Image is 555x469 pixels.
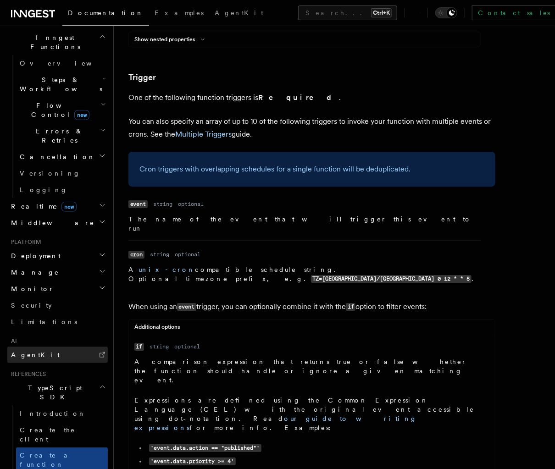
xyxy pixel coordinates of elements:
button: Toggle dark mode [435,7,457,18]
button: TypeScript SDK [7,380,108,405]
button: Show nested properties [134,36,208,43]
code: 'event.data.action == "published"' [149,444,261,452]
code: if [346,303,355,311]
button: Errors & Retries [16,123,108,149]
span: References [7,370,46,378]
span: Documentation [68,9,144,17]
button: Realtimenew [7,198,108,215]
dd: optional [178,200,204,208]
dd: optional [175,251,200,258]
div: Inngest Functions [7,55,108,198]
p: The name of the event that will trigger this event to run [128,215,481,233]
span: Middleware [7,218,94,227]
a: Documentation [62,3,149,26]
a: Security [7,297,108,314]
span: Errors & Retries [16,127,100,145]
span: Deployment [7,251,61,260]
a: Overview [16,55,108,72]
span: Realtime [7,202,77,211]
span: Versioning [20,170,80,177]
a: Versioning [16,165,108,182]
dd: string [150,251,169,258]
span: Limitations [11,318,77,326]
button: Middleware [7,215,108,231]
button: Monitor [7,281,108,297]
a: Introduction [16,405,108,422]
a: Logging [16,182,108,198]
a: our guide to writing expressions [134,415,417,431]
a: unix-cron [139,266,195,273]
span: Security [11,302,52,309]
button: Deployment [7,248,108,264]
code: event [128,200,148,208]
strong: Required [258,93,339,102]
span: Steps & Workflows [16,75,102,94]
span: Cancellation [16,152,95,161]
p: A comparison expression that returns true or false whether the function should handle or ignore a... [134,357,476,385]
p: Expressions are defined using the Common Expression Language (CEL) with the original event access... [134,396,476,432]
button: Manage [7,264,108,281]
p: A compatible schedule string. Optional timezone prefix, e.g. . [128,265,481,284]
span: Platform [7,238,41,246]
a: Create the client [16,422,108,447]
span: Manage [7,268,59,277]
span: AgentKit [11,351,60,359]
span: Overview [20,60,114,67]
button: Search...Ctrl+K [298,6,397,20]
a: AgentKit [7,347,108,363]
a: Limitations [7,314,108,330]
span: new [74,110,89,120]
dd: string [153,200,172,208]
code: 'event.data.priority >= 4' [149,458,236,465]
span: Logging [20,186,67,193]
span: Inngest Functions [7,33,99,51]
span: AI [7,337,17,345]
kbd: Ctrl+K [371,8,392,17]
button: Cancellation [16,149,108,165]
dd: string [150,343,169,350]
span: TypeScript SDK [7,383,99,402]
p: When using an trigger, you can optionally combine it with the option to filter events: [128,300,495,314]
p: One of the following function triggers is . [128,91,495,104]
span: AgentKit [215,9,263,17]
p: Cron triggers with overlapping schedules for a single function will be deduplicated. [139,163,484,176]
span: Create the client [20,426,75,443]
button: Steps & Workflows [16,72,108,97]
code: cron [128,251,144,259]
a: AgentKit [209,3,269,25]
span: Introduction [20,410,86,417]
span: Monitor [7,284,54,293]
code: TZ=[GEOGRAPHIC_DATA]/[GEOGRAPHIC_DATA] 0 12 * * 5 [311,275,472,283]
span: Flow Control [16,101,101,119]
code: event [177,303,196,311]
span: Create a function [20,452,74,469]
button: Flow Controlnew [16,97,108,123]
dd: optional [174,343,200,350]
span: new [61,202,77,212]
button: Inngest Functions [7,29,108,55]
a: Examples [149,3,209,25]
a: Trigger [128,71,156,84]
div: Additional options [129,323,495,335]
code: if [134,343,144,351]
a: Multiple Triggers [175,130,232,138]
p: You can also specify an array of up to 10 of the following triggers to invoke your function with ... [128,115,495,141]
span: Examples [155,9,204,17]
